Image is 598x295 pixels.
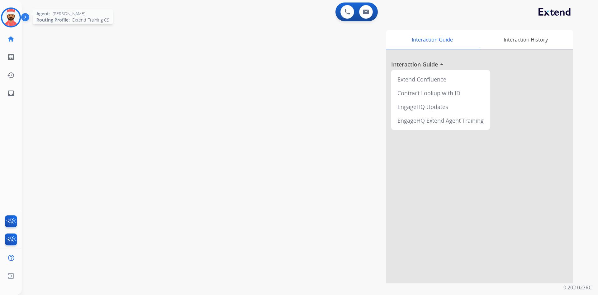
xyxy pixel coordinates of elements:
[7,90,15,97] mat-icon: inbox
[563,284,592,291] p: 0.20.1027RC
[72,17,109,23] span: Extend_Training CS
[394,86,487,100] div: Contract Lookup with ID
[478,30,573,49] div: Interaction History
[394,114,487,127] div: EngageHQ Extend Agent Training
[53,11,85,17] span: [PERSON_NAME]
[7,71,15,79] mat-icon: history
[394,72,487,86] div: Extend Confluence
[36,17,70,23] span: Routing Profile:
[386,30,478,49] div: Interaction Guide
[2,9,20,26] img: avatar
[7,35,15,43] mat-icon: home
[36,11,50,17] span: Agent:
[394,100,487,114] div: EngageHQ Updates
[7,53,15,61] mat-icon: list_alt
